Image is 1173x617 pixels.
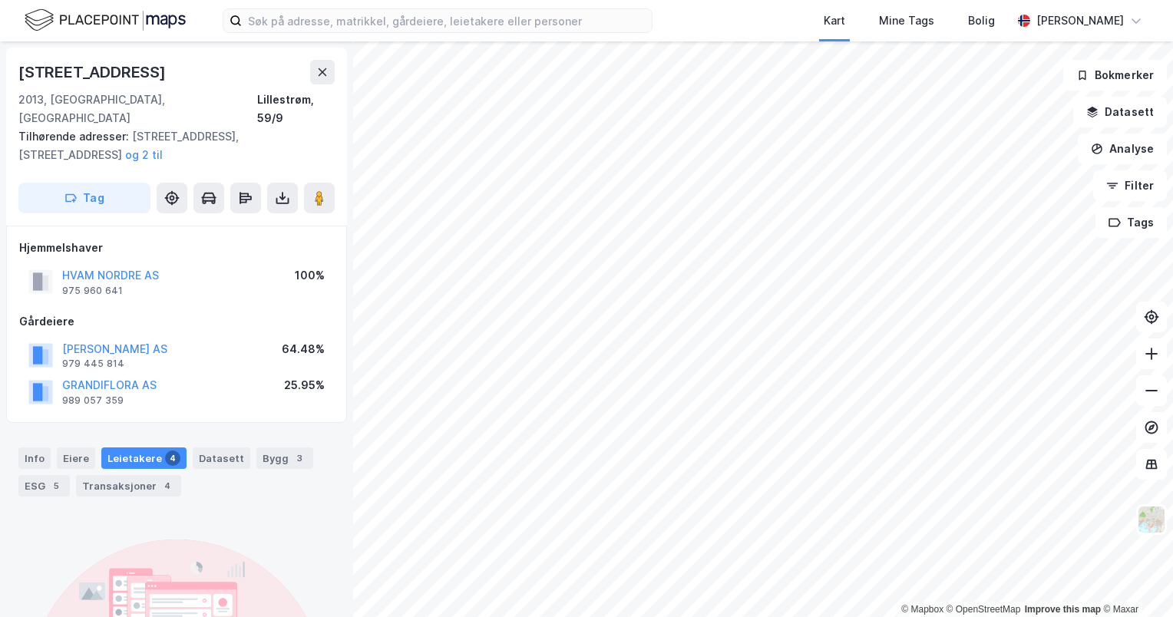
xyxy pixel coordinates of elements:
div: 979 445 814 [62,358,124,370]
button: Datasett [1073,97,1167,127]
div: 25.95% [284,376,325,394]
span: Tilhørende adresser: [18,130,132,143]
div: Bolig [968,12,995,30]
div: 989 057 359 [62,394,124,407]
button: Analyse [1078,134,1167,164]
div: Kart [824,12,845,30]
button: Tag [18,183,150,213]
div: Mine Tags [879,12,934,30]
div: Eiere [57,447,95,469]
div: Lillestrøm, 59/9 [257,91,335,127]
img: logo.f888ab2527a4732fd821a326f86c7f29.svg [25,7,186,34]
div: 5 [48,478,64,493]
button: Tags [1095,207,1167,238]
div: 975 960 641 [62,285,123,297]
div: 64.48% [282,340,325,358]
a: Mapbox [901,604,943,615]
button: Bokmerker [1063,60,1167,91]
div: Leietakere [101,447,187,469]
iframe: Chat Widget [1096,543,1173,617]
div: Bygg [256,447,313,469]
input: Søk på adresse, matrikkel, gårdeiere, leietakere eller personer [242,9,652,32]
div: Datasett [193,447,250,469]
button: Filter [1093,170,1167,201]
div: Gårdeiere [19,312,334,331]
div: Kontrollprogram for chat [1096,543,1173,617]
div: [STREET_ADDRESS], [STREET_ADDRESS] [18,127,322,164]
div: 2013, [GEOGRAPHIC_DATA], [GEOGRAPHIC_DATA] [18,91,257,127]
div: Hjemmelshaver [19,239,334,257]
a: Improve this map [1025,604,1101,615]
div: [STREET_ADDRESS] [18,60,169,84]
div: Transaksjoner [76,475,181,497]
a: OpenStreetMap [947,604,1021,615]
div: 100% [295,266,325,285]
div: [PERSON_NAME] [1036,12,1124,30]
div: 3 [292,450,307,466]
img: Z [1137,505,1166,534]
div: Info [18,447,51,469]
div: 4 [160,478,175,493]
div: ESG [18,475,70,497]
div: 4 [165,450,180,466]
